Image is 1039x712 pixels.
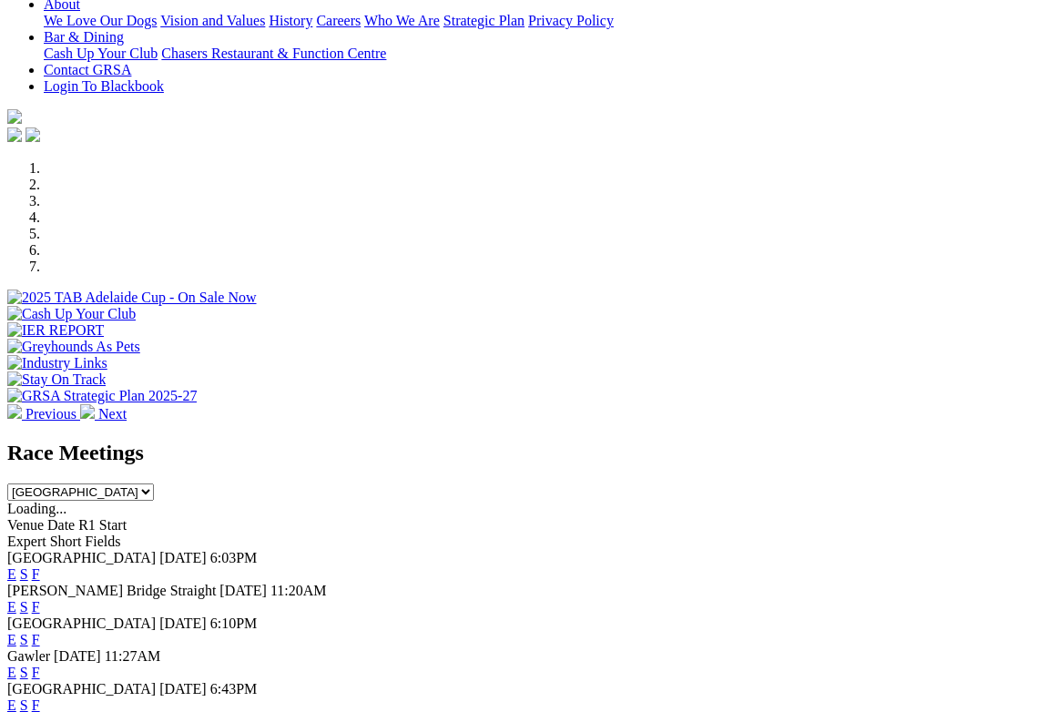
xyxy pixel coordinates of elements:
span: Fields [85,534,120,549]
span: 11:20AM [270,583,327,598]
a: Strategic Plan [443,13,525,28]
img: IER REPORT [7,322,104,339]
span: 6:43PM [210,681,258,697]
a: We Love Our Dogs [44,13,157,28]
a: F [32,566,40,582]
img: chevron-right-pager-white.svg [80,404,95,419]
div: About [44,13,1032,29]
span: [DATE] [219,583,267,598]
span: Expert [7,534,46,549]
span: Short [50,534,82,549]
span: Gawler [7,648,50,664]
a: F [32,665,40,680]
span: [GEOGRAPHIC_DATA] [7,615,156,631]
a: Vision and Values [160,13,265,28]
a: F [32,632,40,647]
span: Loading... [7,501,66,516]
a: F [32,599,40,615]
div: Bar & Dining [44,46,1032,62]
span: 6:03PM [210,550,258,565]
a: S [20,632,28,647]
img: 2025 TAB Adelaide Cup - On Sale Now [7,290,257,306]
span: R1 Start [78,517,127,533]
a: Cash Up Your Club [44,46,158,61]
img: logo-grsa-white.png [7,109,22,124]
span: 6:10PM [210,615,258,631]
a: Bar & Dining [44,29,124,45]
a: S [20,665,28,680]
a: S [20,599,28,615]
img: Greyhounds As Pets [7,339,140,355]
a: S [20,566,28,582]
img: twitter.svg [25,127,40,142]
span: [DATE] [54,648,101,664]
a: Contact GRSA [44,62,131,77]
span: Next [98,406,127,422]
img: GRSA Strategic Plan 2025-27 [7,388,197,404]
a: Chasers Restaurant & Function Centre [161,46,386,61]
span: 11:27AM [105,648,161,664]
img: facebook.svg [7,127,22,142]
img: Cash Up Your Club [7,306,136,322]
span: [DATE] [159,681,207,697]
span: Date [47,517,75,533]
span: [DATE] [159,550,207,565]
a: Privacy Policy [528,13,614,28]
a: E [7,632,16,647]
h2: Race Meetings [7,441,1032,465]
a: Careers [316,13,361,28]
span: [PERSON_NAME] Bridge Straight [7,583,216,598]
span: [GEOGRAPHIC_DATA] [7,681,156,697]
img: Industry Links [7,355,107,371]
span: Venue [7,517,44,533]
a: E [7,599,16,615]
img: Stay On Track [7,371,106,388]
span: Previous [25,406,76,422]
span: [GEOGRAPHIC_DATA] [7,550,156,565]
a: Who We Are [364,13,440,28]
a: Previous [7,406,80,422]
img: chevron-left-pager-white.svg [7,404,22,419]
a: History [269,13,312,28]
span: [DATE] [159,615,207,631]
a: Login To Blackbook [44,78,164,94]
a: E [7,566,16,582]
a: Next [80,406,127,422]
a: E [7,665,16,680]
